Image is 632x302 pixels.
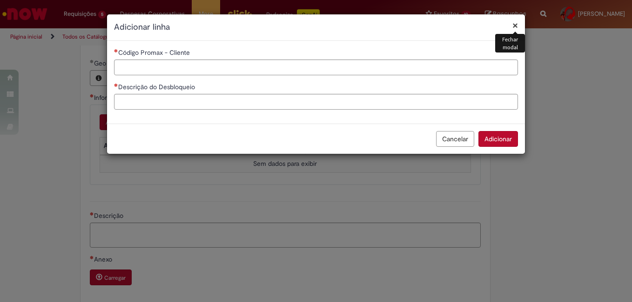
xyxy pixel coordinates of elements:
div: Fechar modal [495,34,525,53]
button: Adicionar [478,131,518,147]
input: Código Promax - Cliente [114,59,518,75]
span: Descrição do Desbloqueio [118,83,197,91]
h2: Adicionar linha [114,21,518,33]
button: Cancelar [436,131,474,147]
input: Descrição do Desbloqueio [114,94,518,110]
button: Fechar modal [512,20,518,30]
span: Necessários [114,49,118,53]
span: Código Promax - Cliente [118,48,192,57]
span: Necessários [114,83,118,87]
